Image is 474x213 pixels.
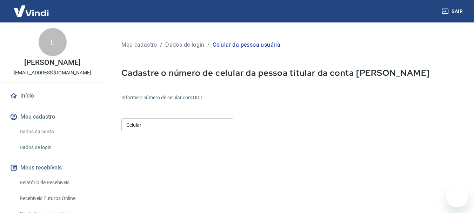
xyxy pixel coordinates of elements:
p: / [160,41,162,49]
img: Vindi [8,0,54,22]
p: Cadastre o número de celular da pessoa titular da conta [PERSON_NAME] [121,67,457,78]
p: [EMAIL_ADDRESS][DOMAIN_NAME] [14,69,91,76]
p: [PERSON_NAME] [24,59,80,66]
p: / [207,41,210,49]
a: Recebíveis Futuros Online [17,191,96,206]
h6: Informe o número de celular com DDD [121,94,457,101]
button: Sair [440,5,466,18]
iframe: Botão para abrir a janela de mensagens [446,185,468,207]
a: Início [8,88,96,104]
button: Meus recebíveis [8,160,96,175]
p: Meu cadastro [121,41,157,49]
p: Celular da pessoa usuária [213,41,280,49]
a: Dados da conta [17,125,96,139]
a: Relatório de Recebíveis [17,175,96,190]
div: L [39,28,67,56]
a: Dados de login [17,140,96,155]
button: Meu cadastro [8,109,96,125]
p: Dados de login [165,41,205,49]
